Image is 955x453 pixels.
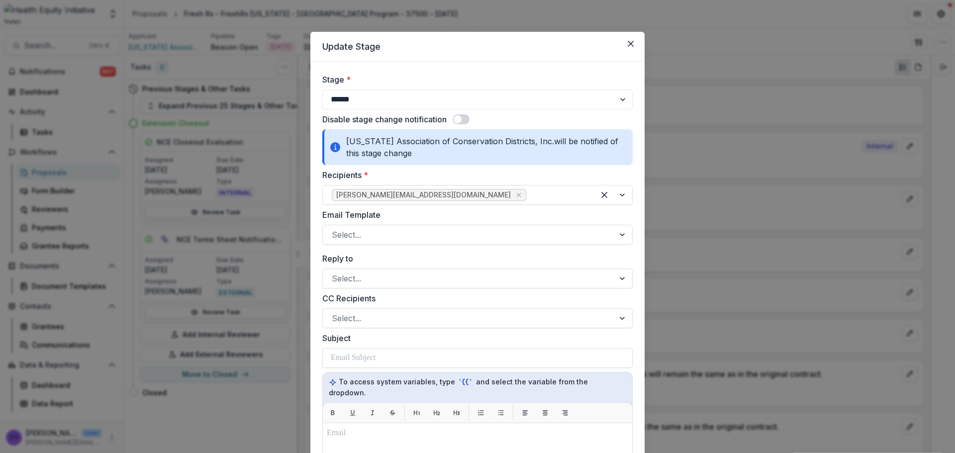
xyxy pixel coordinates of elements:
label: Stage [322,74,627,86]
label: Disable stage change notification [322,113,447,125]
button: Align center [537,405,553,421]
header: Update Stage [310,32,645,62]
label: Subject [322,332,627,344]
div: Clear selected options [596,187,612,203]
button: Close [623,36,639,52]
button: Underline [345,405,361,421]
span: [PERSON_NAME][EMAIL_ADDRESS][DOMAIN_NAME] [336,191,511,199]
button: Align right [557,405,573,421]
button: Strikethrough [384,405,400,421]
p: To access system variables, type and select the variable from the dropdown. [329,376,626,398]
label: CC Recipients [322,292,627,304]
div: Remove julie@freshrxok.org [514,190,524,200]
button: Bold [325,405,341,421]
button: List [473,405,489,421]
code: `{{` [457,377,474,387]
button: H2 [429,405,445,421]
button: List [493,405,509,421]
button: H3 [449,405,465,421]
label: Recipients [322,169,627,181]
label: Email Template [322,209,627,221]
label: Reply to [322,253,627,265]
button: Align left [517,405,533,421]
button: H1 [409,405,425,421]
div: [US_STATE] Association of Conservation Districts, Inc. will be notified of this stage change [322,129,633,165]
button: Italic [365,405,381,421]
